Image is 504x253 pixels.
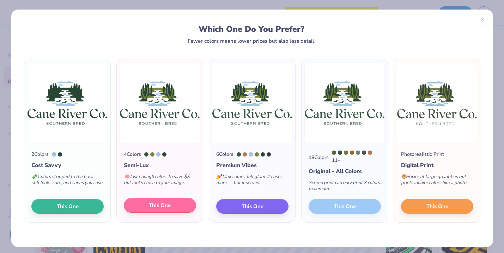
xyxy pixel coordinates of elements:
div: 553 C [162,152,166,157]
div: 7736 C [237,152,241,157]
span: 💸 [31,173,37,180]
button: This One [31,199,104,214]
div: 416 C [356,151,360,155]
div: 6 Colors [216,151,233,158]
img: 4 color option [120,63,200,143]
div: Colors stripped to the basics, still looks cute, and saves you cash. [31,170,104,193]
div: Fewer colors means lower prices but also less detail. [188,38,316,44]
div: 418 C [362,151,366,155]
div: 4645 C [243,152,247,157]
div: Digital Print [401,161,473,170]
div: 553 C [58,152,62,157]
div: 447 C [267,152,271,157]
div: Just enough colors to save $$ but looks close to your image. [124,170,196,193]
div: Screen print can only print 8 colors maximum. [309,176,381,199]
span: This One [426,202,448,211]
span: This One [241,202,263,211]
div: 543 C [156,152,160,157]
img: 18 color option [304,63,385,143]
div: Semi-Lux [124,161,196,170]
div: 543 C [249,152,253,157]
div: 18 Colors [309,154,329,161]
div: Premium Vibes [216,161,289,170]
div: Which One Do You Prefer? [30,24,473,34]
div: 11 + [332,151,381,164]
img: 6 color option [212,63,292,143]
img: 2 color option [27,63,108,143]
span: 🎨 [401,173,407,180]
span: This One [56,202,78,211]
div: 4 Colors [124,151,141,158]
button: This One [124,198,196,213]
div: 2 Colors [31,151,49,158]
div: 7491 C [150,152,154,157]
div: 4645 C [368,151,372,155]
div: Pricier at large quantities but prints infinite colors like a photo [401,170,473,193]
img: Photorealistic preview [397,63,477,143]
div: Original - All Colors [309,167,381,176]
button: This One [401,199,473,214]
div: 553 C [261,152,265,157]
span: 💅 [216,173,222,180]
div: 7573 C [350,151,354,155]
button: This One [216,199,289,214]
div: Max colors, full glam. It costs more — but it serves. [216,170,289,193]
div: 543 C [52,152,56,157]
div: 7736 C [338,151,342,155]
div: Cost Savvy [31,161,104,170]
div: 7491 C [255,152,259,157]
span: 🧠 [124,173,129,180]
div: 7736 C [144,152,148,157]
div: 5763 C [344,151,348,155]
div: Photorealistic Print [401,151,444,158]
div: 5753 C [332,151,336,155]
span: This One [149,201,171,210]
